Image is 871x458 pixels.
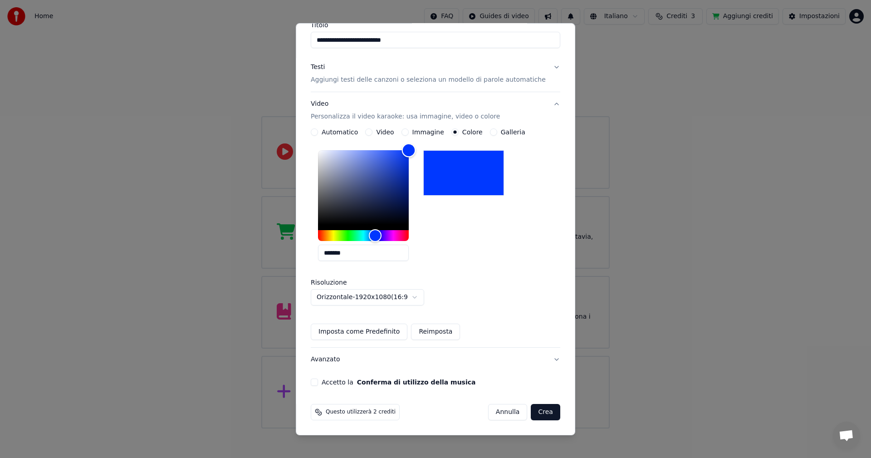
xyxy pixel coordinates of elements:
[326,409,396,416] span: Questo utilizzerà 2 crediti
[311,279,401,286] label: Risoluzione
[311,22,560,28] label: Titolo
[531,404,560,420] button: Crea
[311,92,560,128] button: VideoPersonalizza il video karaoke: usa immagine, video o colore
[501,129,525,135] label: Galleria
[322,129,358,135] label: Automatico
[376,129,394,135] label: Video
[412,129,444,135] label: Immagine
[488,404,528,420] button: Annulla
[318,150,409,225] div: Color
[462,129,483,135] label: Colore
[322,379,475,385] label: Accetto la
[311,75,546,84] p: Aggiungi testi delle canzoni o seleziona un modello di parole automatiche
[311,348,560,371] button: Avanzato
[357,379,476,385] button: Accetto la
[318,230,409,241] div: Hue
[311,128,560,347] div: VideoPersonalizza il video karaoke: usa immagine, video o colore
[311,63,325,72] div: Testi
[311,99,500,121] div: Video
[311,324,407,340] button: Imposta come Predefinito
[311,112,500,121] p: Personalizza il video karaoke: usa immagine, video o colore
[411,324,460,340] button: Reimposta
[311,55,560,92] button: TestiAggiungi testi delle canzoni o seleziona un modello di parole automatiche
